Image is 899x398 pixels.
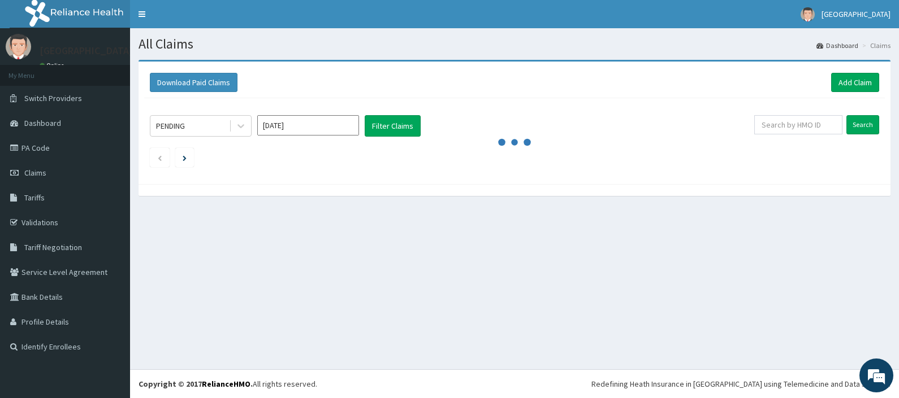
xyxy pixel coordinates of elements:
[6,34,31,59] img: User Image
[24,242,82,252] span: Tariff Negotiation
[157,152,162,163] a: Previous page
[754,115,842,134] input: Search by HMO ID
[150,73,237,92] button: Download Paid Claims
[40,62,67,69] a: Online
[24,168,46,178] span: Claims
[831,73,879,92] a: Add Claim
[202,379,250,389] a: RelianceHMO
[139,379,253,389] strong: Copyright © 2017 .
[24,193,45,203] span: Tariffs
[801,7,815,21] img: User Image
[822,9,891,19] span: [GEOGRAPHIC_DATA]
[498,125,531,159] svg: audio-loading
[859,41,891,50] li: Claims
[365,115,421,137] button: Filter Claims
[846,115,879,134] input: Search
[130,369,899,398] footer: All rights reserved.
[257,115,359,135] input: Select Month and Year
[139,37,891,51] h1: All Claims
[24,93,82,103] span: Switch Providers
[183,152,187,163] a: Next page
[591,378,891,390] div: Redefining Heath Insurance in [GEOGRAPHIC_DATA] using Telemedicine and Data Science!
[816,41,858,50] a: Dashboard
[24,118,61,128] span: Dashboard
[156,120,185,132] div: PENDING
[40,46,133,56] p: [GEOGRAPHIC_DATA]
